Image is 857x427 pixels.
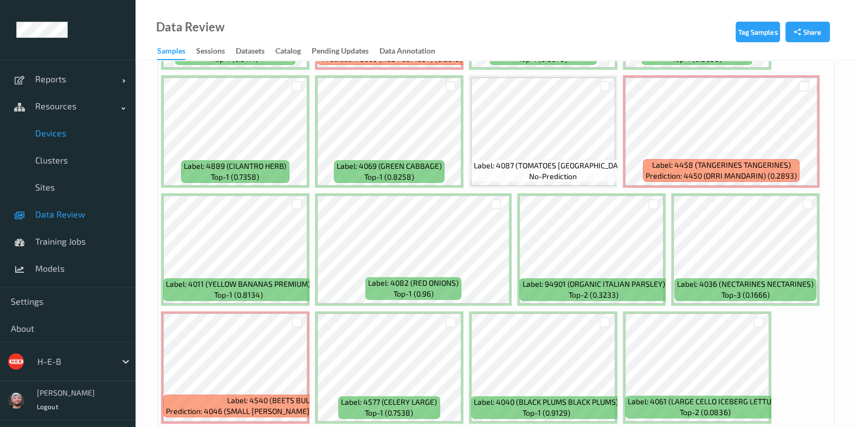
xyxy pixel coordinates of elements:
[785,22,830,42] button: Share
[214,290,263,300] span: top-1 (0.8134)
[628,396,783,407] span: Label: 4061 (LARGE CELLO ICEBERG LETTUCE)
[379,44,446,59] a: Data Annotation
[522,408,570,418] span: top-1 (0.9129)
[341,397,437,408] span: Label: 4577 (CELERY LARGE)
[368,278,459,288] span: Label: 4082 (RED ONIONS)
[523,279,665,290] span: Label: 94901 (ORGANIC ITALIAN PARSLEY)
[157,45,185,60] div: Samples
[680,407,730,418] span: top-2 (0.0836)
[196,45,225,59] div: Sessions
[365,408,413,418] span: top-1 (0.7538)
[211,172,259,182] span: top-1 (0.7358)
[394,288,434,299] span: top-1 (0.96)
[736,22,780,42] button: Tag Samples
[474,397,618,408] span: Label: 4040 (BLACK PLUMS BLACK PLUMS)
[157,44,196,60] a: Samples
[236,44,275,59] a: Datasets
[337,161,442,172] span: Label: 4069 (GREEN CABBAGE)
[312,45,369,59] div: Pending Updates
[236,45,265,59] div: Datasets
[184,161,286,172] span: Label: 4889 (CILANTRO HERB)
[721,290,770,300] span: top-3 (0.1666)
[166,406,378,417] span: Prediction: 4046 (SMALL [PERSON_NAME] AVOCADO) (0.4476)
[652,160,790,170] span: Label: 4458 (TANGERINES TANGERINES)
[474,160,632,171] span: Label: 4087 (TOMATOES [GEOGRAPHIC_DATA])
[529,171,576,182] span: no-prediction
[227,395,317,406] span: Label: 4540 (BEETS BULK)
[166,279,311,290] span: Label: 4011 (YELLOW BANANAS PREMIUM)
[364,172,414,182] span: top-1 (0.8258)
[196,44,236,59] a: Sessions
[156,22,224,32] div: Data Review
[677,279,814,290] span: Label: 4036 (NECTARINES NECTARINES)
[275,44,312,59] a: Catalog
[312,44,379,59] a: Pending Updates
[569,290,618,300] span: top-2 (0.3233)
[646,170,797,181] span: Prediction: 4450 (ORRI MANDARIN) (0.2893)
[379,45,435,59] div: Data Annotation
[275,45,301,59] div: Catalog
